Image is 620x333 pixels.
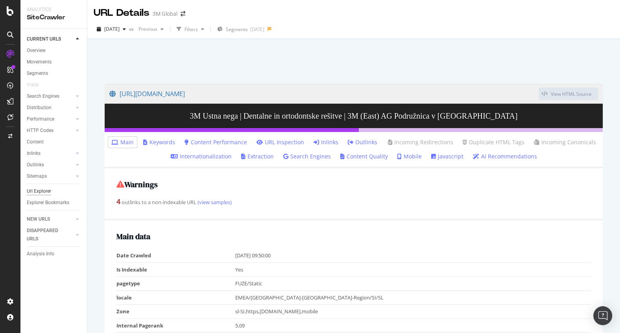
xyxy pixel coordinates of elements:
[27,149,41,158] div: Inlinks
[27,104,74,112] a: Distribution
[27,215,74,223] a: NEW URLS
[185,138,247,146] a: Content Performance
[27,104,52,112] div: Distribution
[250,26,264,33] div: [DATE]
[116,305,235,319] td: Zone
[116,262,235,277] td: Is Indexable
[387,138,453,146] a: Incoming Redirections
[235,290,591,305] td: EMEA/[GEOGRAPHIC_DATA]-[GEOGRAPHIC_DATA]-Region/SI/SL
[214,23,268,35] button: Segments[DATE]
[135,26,157,32] span: Previous
[109,84,539,104] a: [URL][DOMAIN_NAME]
[181,11,185,17] div: arrow-right-arrow-left
[27,227,74,243] a: DISAPPEARED URLS
[431,153,463,160] a: Javascript
[116,232,591,241] h2: Main data
[27,172,47,180] div: Sitemaps
[27,199,69,207] div: Explorer Bookmarks
[241,153,274,160] a: Extraction
[116,197,120,206] strong: 4
[27,35,74,43] a: CURRENT URLS
[27,199,81,207] a: Explorer Bookmarks
[27,58,52,66] div: Movements
[27,127,74,135] a: HTTP Codes
[235,277,591,291] td: FUZE/Static
[397,153,422,160] a: Mobile
[27,138,44,146] div: Content
[235,249,591,262] td: [DATE] 09:50:00
[173,23,207,35] button: Filters
[105,104,603,128] h3: 3M Ustna nega | Dentalne in ortodontske rešitve | 3M (East) AG Podružnica v [GEOGRAPHIC_DATA]
[539,87,598,100] button: View HTML Source
[129,26,135,32] span: vs
[94,23,129,35] button: [DATE]
[116,197,591,207] div: outlinks to a non-indexable URL
[196,199,232,206] a: (view samples)
[283,153,331,160] a: Search Engines
[116,277,235,291] td: pagetype
[143,138,175,146] a: Keywords
[27,115,54,123] div: Performance
[153,10,177,18] div: 3M Global
[135,23,167,35] button: Previous
[27,35,61,43] div: CURRENT URLS
[473,153,537,160] a: AI Recommendations
[116,180,591,189] h2: Warnings
[104,26,120,32] span: 2023 Nov. 5th
[534,138,596,146] a: Incoming Canonicals
[235,262,591,277] td: Yes
[27,47,81,55] a: Overview
[27,92,59,100] div: Search Engines
[340,153,388,160] a: Content Quality
[551,91,592,97] div: View HTML Source
[27,58,81,66] a: Movements
[116,318,235,333] td: Internal Pagerank
[27,138,81,146] a: Content
[27,115,74,123] a: Performance
[235,305,591,319] td: sl-SI,https,[DOMAIN_NAME],mobile
[463,138,524,146] a: Duplicate HTML Tags
[314,138,338,146] a: Inlinks
[27,161,44,169] div: Outlinks
[111,138,134,146] a: Main
[27,69,81,78] a: Segments
[27,250,54,258] div: Analysis Info
[27,13,81,22] div: SiteCrawler
[27,250,81,258] a: Analysis Info
[116,290,235,305] td: locale
[116,249,235,262] td: Date Crawled
[226,26,248,33] span: Segments
[171,153,232,160] a: Internationalization
[27,6,81,13] div: Analytics
[348,138,377,146] a: Outlinks
[27,81,39,89] div: Visits
[593,306,612,325] div: Open Intercom Messenger
[256,138,304,146] a: URL Inspection
[185,26,198,33] div: Filters
[27,47,46,55] div: Overview
[27,215,50,223] div: NEW URLS
[27,187,51,195] div: Url Explorer
[27,172,74,180] a: Sitemaps
[94,6,149,20] div: URL Details
[27,127,54,135] div: HTTP Codes
[27,187,81,195] a: Url Explorer
[235,318,591,333] td: 5.09
[27,69,48,78] div: Segments
[27,81,46,89] a: Visits
[27,149,74,158] a: Inlinks
[27,161,74,169] a: Outlinks
[27,227,66,243] div: DISAPPEARED URLS
[27,92,74,100] a: Search Engines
